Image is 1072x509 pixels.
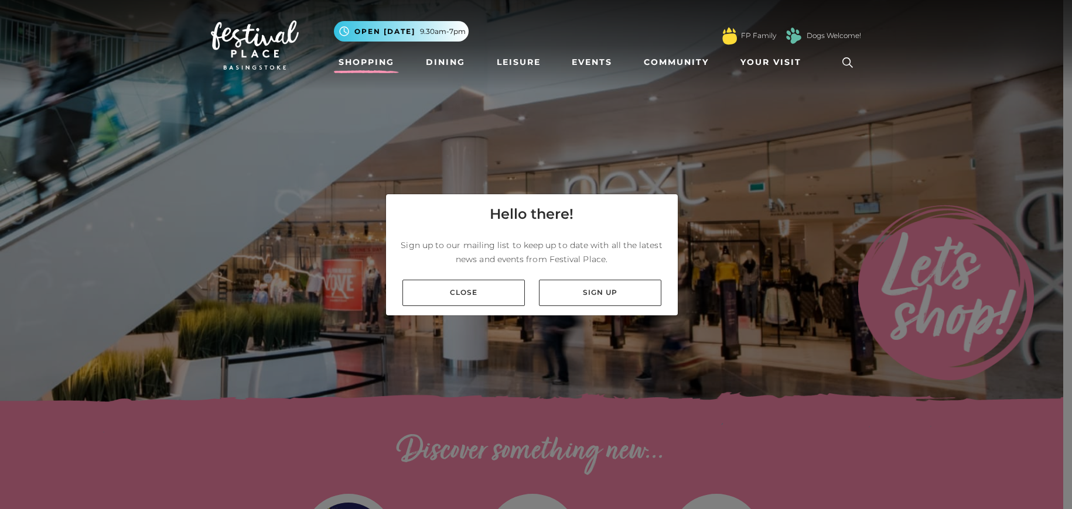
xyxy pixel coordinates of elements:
[354,26,415,37] span: Open [DATE]
[740,56,801,68] span: Your Visit
[807,30,861,41] a: Dogs Welcome!
[539,280,661,306] a: Sign up
[420,26,466,37] span: 9.30am-7pm
[741,30,776,41] a: FP Family
[567,51,617,73] a: Events
[492,51,545,73] a: Leisure
[402,280,525,306] a: Close
[395,238,668,266] p: Sign up to our mailing list to keep up to date with all the latest news and events from Festival ...
[639,51,713,73] a: Community
[421,51,470,73] a: Dining
[490,204,573,225] h4: Hello there!
[334,21,469,42] button: Open [DATE] 9.30am-7pm
[736,51,812,73] a: Your Visit
[334,51,399,73] a: Shopping
[211,20,299,70] img: Festival Place Logo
